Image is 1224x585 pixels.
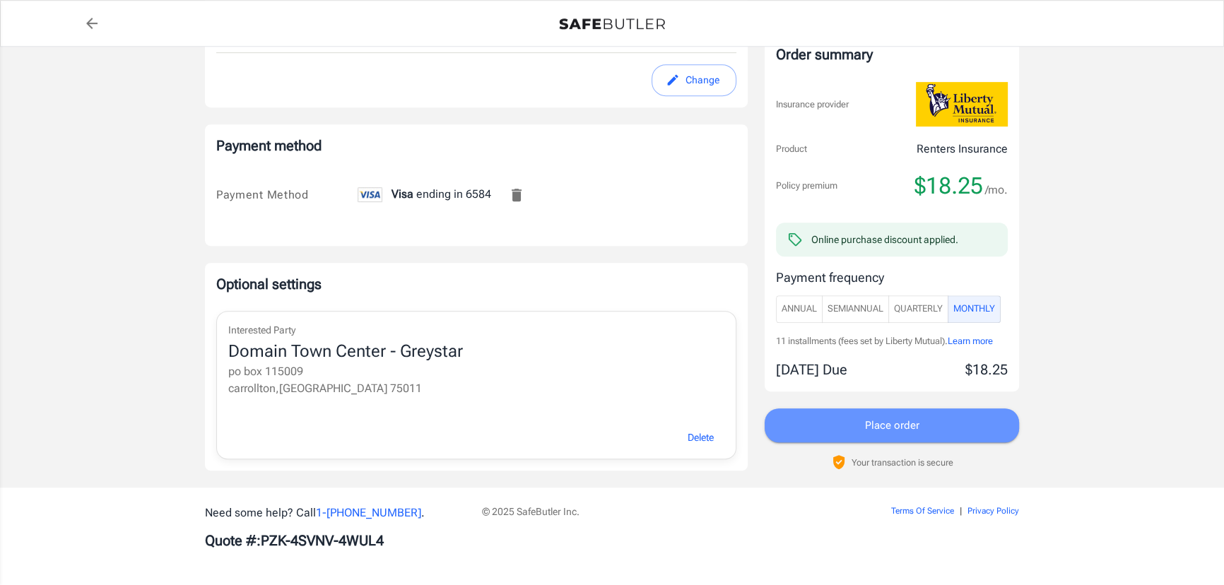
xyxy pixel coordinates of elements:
button: edit [652,64,736,96]
span: Place order [865,416,919,435]
p: Renters Insurance [917,140,1008,157]
p: Interested Party [228,323,724,338]
span: 11 installments (fees set by Liberty Mutual). [776,335,948,345]
span: $18.25 [914,171,983,199]
span: Visa [392,187,413,201]
button: Quarterly [888,295,948,322]
div: Domain Town Center - Greystar [228,341,724,363]
span: SemiAnnual [828,300,883,317]
span: /mo. [985,179,1008,199]
p: [DATE] Due [776,359,847,380]
span: ending in 6584 [358,187,491,201]
p: Product [776,142,807,156]
p: $18.25 [965,359,1008,380]
div: Order summary [776,44,1008,65]
a: 1-[PHONE_NUMBER] [316,506,421,519]
a: Privacy Policy [967,506,1019,516]
button: Remove this card [500,178,534,212]
span: Annual [782,300,817,317]
a: back to quotes [78,9,106,37]
p: Payment method [216,136,736,155]
button: Delete [671,422,730,453]
span: | [960,506,962,516]
span: Quarterly [894,300,943,317]
p: © 2025 SafeButler Inc. [482,504,811,519]
img: Liberty Mutual [916,82,1008,126]
p: Optional settings [216,274,736,294]
img: visa [358,187,382,202]
div: Payment Method [216,187,358,203]
button: Annual [776,295,823,322]
span: Monthly [953,300,995,317]
p: Insurance provider [776,97,849,111]
a: Terms Of Service [891,506,954,516]
span: Delete [688,429,714,447]
p: po box 115009 [228,363,724,380]
span: Learn more [948,335,993,345]
p: Your transaction is secure [852,455,953,468]
div: Online purchase discount applied. [811,232,958,246]
button: Monthly [948,295,1001,322]
p: carrollton , [GEOGRAPHIC_DATA] 75011 [228,380,724,397]
p: Policy premium [776,179,837,193]
img: Back to quotes [559,18,665,30]
button: SemiAnnual [822,295,889,322]
button: Place order [765,408,1019,442]
b: Quote #: PZK-4SVNV-4WUL4 [205,532,384,549]
p: Payment frequency [776,267,1008,286]
p: Need some help? Call . [205,504,465,521]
